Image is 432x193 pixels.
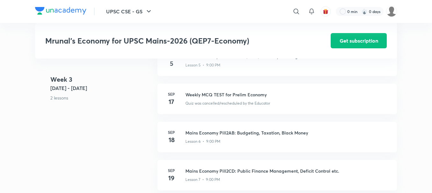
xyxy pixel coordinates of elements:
p: Lesson 5 • 9:00 PM [185,62,220,68]
h6: Sep [165,168,178,173]
a: Sep17Weekly MCQ TEST for Prelim EconomyQuiz was cancelled/rescheduled by the Educator [157,84,397,122]
img: streak [361,8,368,15]
img: avatar [323,9,328,14]
p: 2 lessons [50,94,152,101]
h3: Mrunal’s Economy for UPSC Mains-2026 (QEP7-Economy) [45,36,295,45]
a: Oct5Mains Economy Pill3AB: BOP, CAD, Currency Exchange FDI FPILesson 5 • 9:00 PM [157,45,397,84]
img: Company Logo [35,7,86,15]
h3: Weekly MCQ TEST for Prelim Economy [185,91,389,98]
h4: 5 [165,59,178,68]
a: Sep18Mains Economy Pill2AB: Budgeting, Taxation, Black MoneyLesson 6 • 9:00 PM [157,122,397,160]
h3: Mains Economy Pill2AB: Budgeting, Taxation, Black Money [185,129,389,136]
h6: Sep [165,129,178,135]
h4: 17 [165,97,178,107]
h6: Sep [165,91,178,97]
h5: [DATE] - [DATE] [50,84,152,92]
p: Quiz was cancelled/rescheduled by the Educator [185,100,270,106]
img: gfdfd KUMAR [386,6,397,17]
p: Lesson 6 • 9:00 PM [185,139,220,144]
h4: Week 3 [50,75,152,84]
button: Get subscription [331,33,387,48]
button: UPSC CSE - GS [102,5,156,18]
p: Lesson 7 • 9:00 PM [185,177,220,183]
h4: 18 [165,135,178,145]
h3: Mains Economy Pill2CD: Public Finance Management, Deficit Control etc. [185,168,389,174]
a: Company Logo [35,7,86,16]
h4: 19 [165,173,178,183]
button: avatar [320,6,331,17]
